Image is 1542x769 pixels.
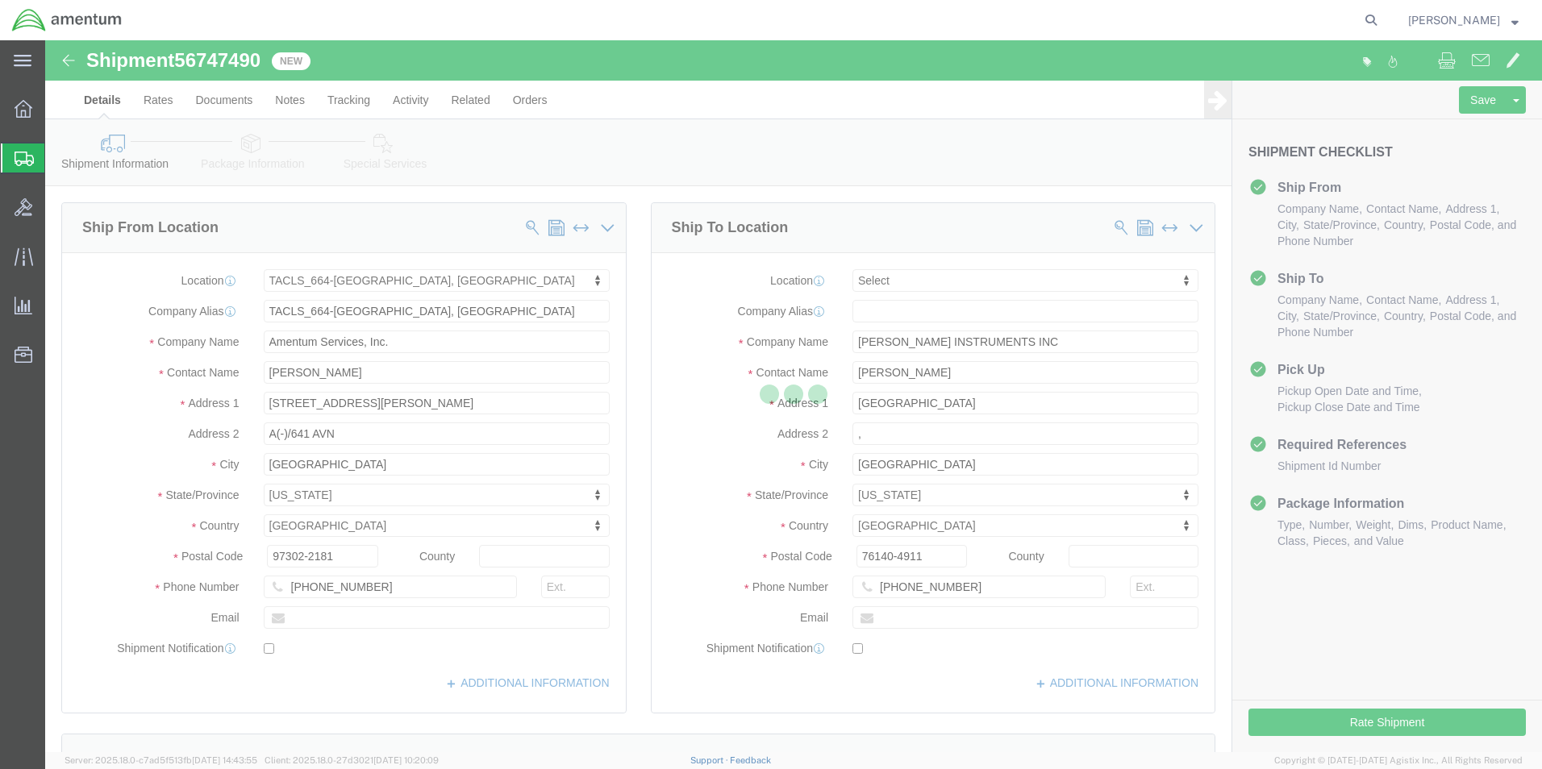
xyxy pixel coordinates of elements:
span: Client: 2025.18.0-27d3021 [265,755,439,765]
span: [DATE] 14:43:55 [192,755,257,765]
span: Copyright © [DATE]-[DATE] Agistix Inc., All Rights Reserved [1274,754,1523,767]
button: [PERSON_NAME] [1407,10,1519,30]
span: Server: 2025.18.0-c7ad5f513fb [65,755,257,765]
img: logo [11,8,123,32]
a: Feedback [730,755,771,765]
span: David Stasny [1408,11,1500,29]
span: [DATE] 10:20:09 [373,755,439,765]
a: Support [690,755,731,765]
